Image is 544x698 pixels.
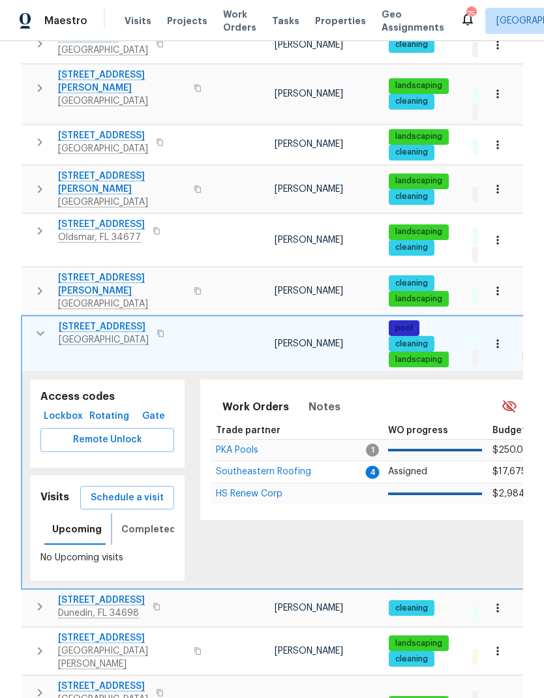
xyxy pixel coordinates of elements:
[390,191,433,202] span: cleaning
[382,8,444,34] span: Geo Assignments
[40,551,174,565] p: No Upcoming visits
[40,491,69,504] h5: Visits
[390,654,433,665] span: cleaning
[216,426,280,435] span: Trade partner
[275,185,343,194] span: [PERSON_NAME]
[125,14,151,27] span: Visits
[275,646,343,656] span: [PERSON_NAME]
[275,89,343,99] span: [PERSON_NAME]
[474,88,512,99] span: 4 Done
[309,398,340,416] span: Notes
[474,142,512,153] span: 4 Done
[52,521,102,538] span: Upcoming
[474,607,511,618] span: 2 Done
[272,16,299,25] span: Tasks
[315,14,366,27] span: Properties
[390,147,433,158] span: cleaning
[80,486,174,510] button: Schedule a visit
[216,489,282,498] span: HS Renew Corp
[275,603,343,613] span: [PERSON_NAME]
[390,80,447,91] span: landscaping
[275,40,343,50] span: [PERSON_NAME]
[390,603,433,614] span: cleaning
[390,131,447,142] span: landscaping
[44,14,87,27] span: Maestro
[390,323,418,334] span: pool
[390,242,433,253] span: cleaning
[390,638,447,649] span: landscaping
[121,521,176,538] span: Completed
[388,465,482,479] p: Assigned
[390,339,433,350] span: cleaning
[132,404,174,429] button: Gate
[474,231,509,242] span: 1 Done
[275,286,343,296] span: [PERSON_NAME]
[474,249,528,260] span: 1 Accepted
[492,489,539,498] span: $2,984.00
[275,140,343,149] span: [PERSON_NAME]
[388,426,448,435] span: WO progress
[474,292,515,303] span: 13 Done
[492,467,540,476] span: $17,675.00
[474,44,503,55] span: 1 WIP
[492,426,526,435] span: Budget
[40,390,174,404] h5: Access codes
[390,96,433,107] span: cleaning
[390,354,447,365] span: landscaping
[474,189,503,200] span: 1 WIP
[40,428,174,452] button: Remote Unlock
[474,352,528,363] span: 1 Accepted
[275,235,343,245] span: [PERSON_NAME]
[51,432,164,448] span: Remote Unlock
[216,467,311,476] span: Southeastern Roofing
[216,446,258,455] span: PKA Pools
[86,404,132,429] button: Rotating
[474,334,511,345] span: 3 Done
[390,175,447,187] span: landscaping
[275,339,343,348] span: [PERSON_NAME]
[216,468,311,476] a: Southeastern Roofing
[474,652,504,663] span: 2 QC
[366,466,380,479] span: 4
[91,408,127,425] span: Rotating
[167,14,207,27] span: Projects
[216,490,282,498] a: HS Renew Corp
[46,408,81,425] span: Lockbox
[366,444,379,457] span: 1
[492,446,530,455] span: $250.00
[474,106,528,117] span: 1 Accepted
[223,8,256,34] span: Work Orders
[216,446,258,454] a: PKA Pools
[138,408,169,425] span: Gate
[390,294,447,305] span: landscaping
[390,39,433,50] span: cleaning
[91,490,164,506] span: Schedule a visit
[390,278,433,289] span: cleaning
[466,8,476,21] div: 75
[40,404,86,429] button: Lockbox
[222,398,289,416] span: Work Orders
[390,226,447,237] span: landscaping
